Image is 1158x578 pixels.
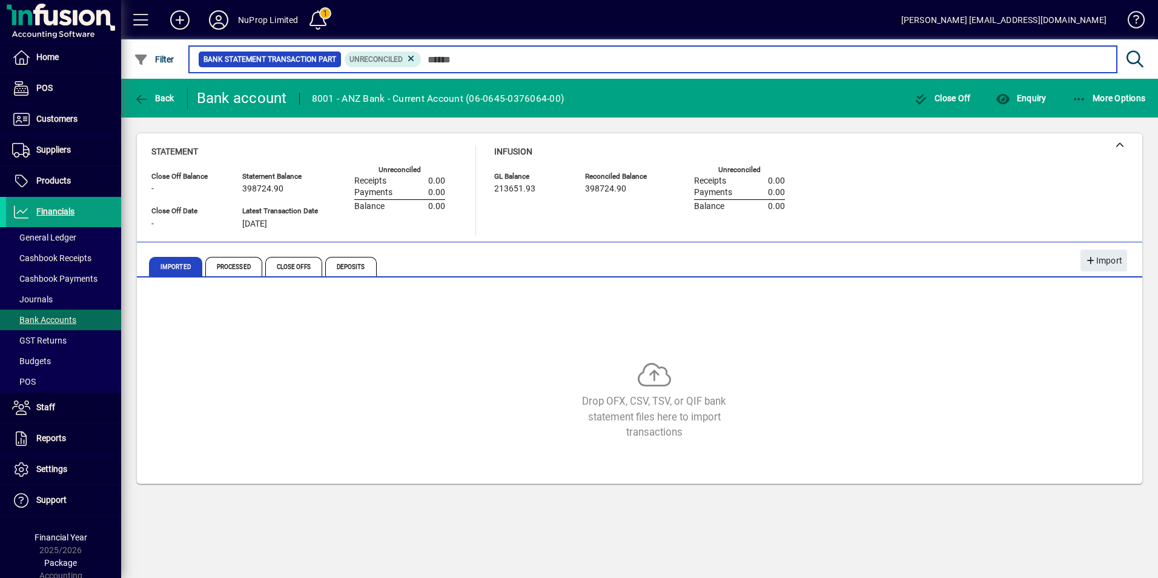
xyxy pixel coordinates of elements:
[1072,93,1146,103] span: More Options
[428,188,445,198] span: 0.00
[12,377,36,387] span: POS
[585,173,658,181] span: Reconciled Balance
[197,88,287,108] div: Bank account
[6,104,121,135] a: Customers
[36,464,67,474] span: Settings
[494,173,567,181] span: GL Balance
[203,53,336,65] span: Bank Statement Transaction Part
[151,173,224,181] span: Close Off Balance
[242,184,283,194] span: 398724.90
[6,289,121,310] a: Journals
[6,166,121,196] a: Products
[354,202,385,211] span: Balance
[36,52,59,62] span: Home
[563,394,745,440] div: Drop OFX, CSV, TSV, or QIF bank statement files here to import transactions
[6,485,121,516] a: Support
[160,9,199,31] button: Add
[354,188,392,198] span: Payments
[993,87,1049,109] button: Enquiry
[242,219,267,229] span: [DATE]
[35,533,87,542] span: Financial Year
[1069,87,1149,109] button: More Options
[36,83,53,93] span: POS
[325,257,377,276] span: Deposits
[1119,2,1143,42] a: Knowledge Base
[134,93,174,103] span: Back
[36,145,71,154] span: Suppliers
[242,173,318,181] span: Statement Balance
[44,558,77,568] span: Package
[428,176,445,186] span: 0.00
[6,371,121,392] a: POS
[379,166,421,174] label: Unreconciled
[36,114,78,124] span: Customers
[12,294,53,304] span: Journals
[199,9,238,31] button: Profile
[238,10,298,30] div: NuProp Limited
[768,176,785,186] span: 0.00
[36,402,55,412] span: Staff
[345,51,422,67] mat-chip: Reconciliation Status: Unreconciled
[585,184,626,194] span: 398724.90
[12,253,91,263] span: Cashbook Receipts
[121,87,188,109] app-page-header-button: Back
[694,202,724,211] span: Balance
[694,188,732,198] span: Payments
[312,89,564,108] div: 8001 - ANZ Bank - Current Account (06-0645-0376064-00)
[996,93,1046,103] span: Enquiry
[914,93,971,103] span: Close Off
[6,310,121,330] a: Bank Accounts
[354,176,386,186] span: Receipts
[1080,250,1127,271] button: Import
[911,87,974,109] button: Close Off
[36,176,71,185] span: Products
[6,424,121,454] a: Reports
[36,433,66,443] span: Reports
[1085,251,1122,271] span: Import
[901,10,1107,30] div: [PERSON_NAME] [EMAIL_ADDRESS][DOMAIN_NAME]
[6,351,121,371] a: Budgets
[134,55,174,64] span: Filter
[768,202,785,211] span: 0.00
[6,135,121,165] a: Suppliers
[6,330,121,351] a: GST Returns
[12,233,76,242] span: General Ledger
[265,257,322,276] span: Close Offs
[6,227,121,248] a: General Ledger
[428,202,445,211] span: 0.00
[151,207,224,215] span: Close Off Date
[694,176,726,186] span: Receipts
[36,495,67,505] span: Support
[131,48,177,70] button: Filter
[6,268,121,289] a: Cashbook Payments
[349,55,403,64] span: Unreconciled
[6,248,121,268] a: Cashbook Receipts
[12,274,98,284] span: Cashbook Payments
[6,393,121,423] a: Staff
[151,219,154,229] span: -
[242,207,318,215] span: Latest Transaction Date
[131,87,177,109] button: Back
[768,188,785,198] span: 0.00
[12,315,76,325] span: Bank Accounts
[36,207,74,216] span: Financials
[12,356,51,366] span: Budgets
[718,166,761,174] label: Unreconciled
[6,73,121,104] a: POS
[205,257,262,276] span: Processed
[6,42,121,73] a: Home
[12,336,67,345] span: GST Returns
[149,257,202,276] span: Imported
[494,184,535,194] span: 213651.93
[151,184,154,194] span: -
[6,454,121,485] a: Settings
